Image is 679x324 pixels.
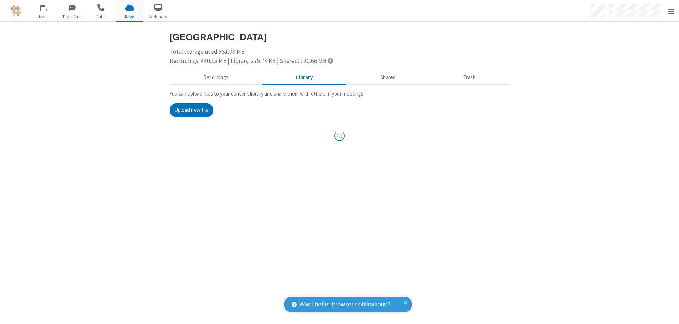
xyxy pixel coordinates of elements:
[45,4,50,9] div: 1
[170,103,213,117] button: Upload new file
[347,71,430,85] button: Shared during meetings
[262,71,347,85] button: Content library
[328,58,333,64] span: Totals displayed include files that have been moved to the trash.
[170,90,510,98] p: You can upload files to your content library and share them with others in your meetings
[170,32,510,42] h3: [GEOGRAPHIC_DATA]
[170,47,510,65] div: Total storage used 561.08 MB
[145,13,172,20] span: Webinars
[170,57,510,66] div: Recordings: 440.15 MB | Library: 275.74 KB | Shared: 120.66 MB
[116,13,143,20] span: Drive
[299,300,390,309] span: Want better browser notifications?
[11,5,21,16] img: QA Selenium DO NOT DELETE OR CHANGE
[430,71,510,85] button: Trash
[59,13,86,20] span: Team Chat
[170,71,262,85] button: Recorded meetings
[30,13,57,20] span: Meet
[88,13,114,20] span: Calls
